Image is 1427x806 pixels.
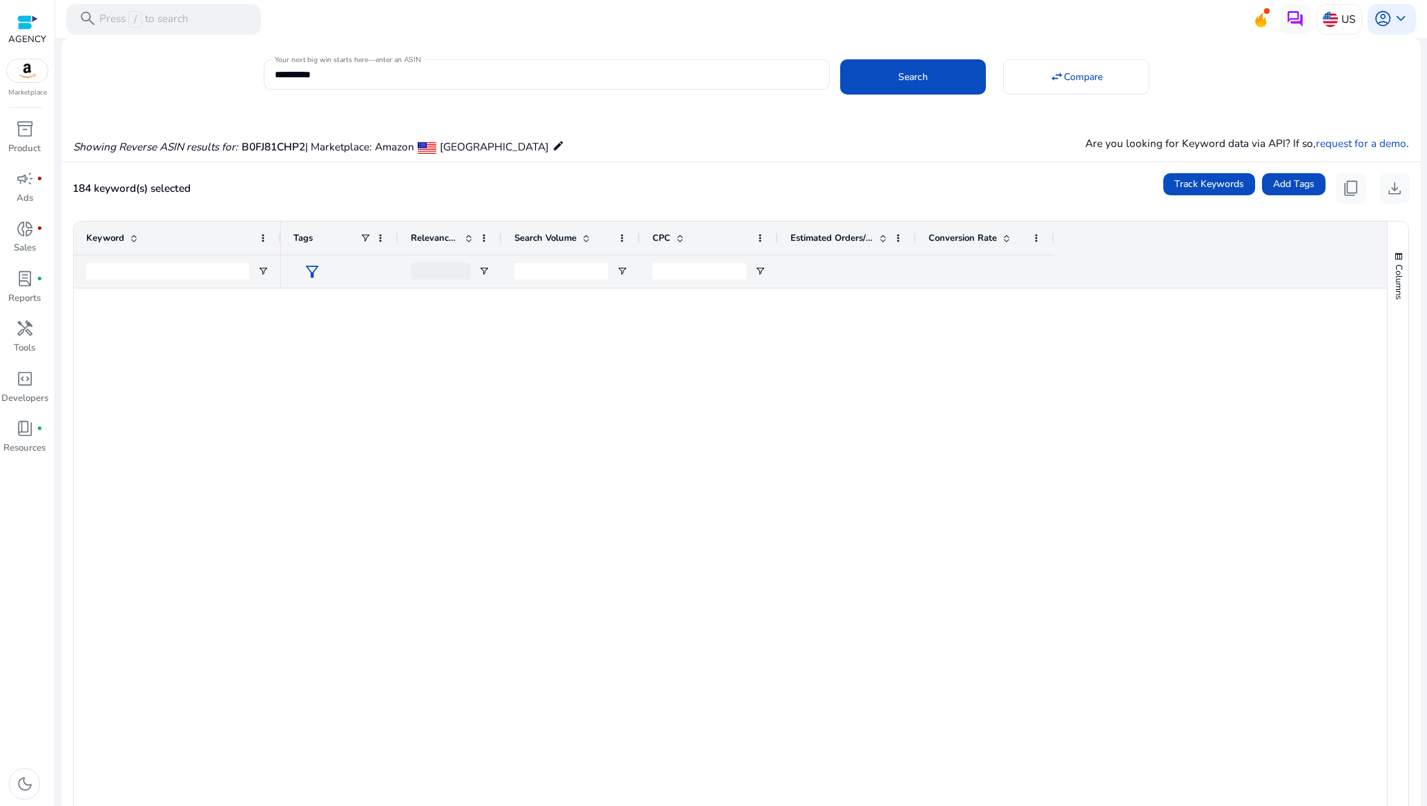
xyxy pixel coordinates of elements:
[72,181,191,195] span: 184 keyword(s) selected
[79,10,97,28] span: search
[3,442,46,455] p: Resources
[1323,12,1338,27] img: us.svg
[1003,59,1149,95] button: Compare
[1386,179,1404,197] span: download
[16,320,34,337] span: handyman
[514,263,608,279] input: Search Volume Filter Input
[552,137,565,155] mat-icon: edit
[1064,70,1103,84] span: Compare
[16,220,34,238] span: donut_small
[652,263,746,279] input: CPC Filter Input
[37,226,43,232] span: fiber_manual_record
[8,142,41,156] p: Product
[1341,7,1355,31] p: US
[8,33,46,47] p: AGENCY
[652,232,670,244] span: CPC
[16,270,34,288] span: lab_profile
[929,232,997,244] span: Conversion Rate
[303,263,321,281] span: filter_alt
[99,11,188,28] p: Press to search
[16,420,34,438] span: book_4
[1336,173,1366,204] button: content_copy
[411,232,459,244] span: Relevance Score
[440,139,549,154] span: [GEOGRAPHIC_DATA]
[275,55,421,64] mat-label: Your next big win starts here—enter an ASIN
[1392,264,1405,299] span: Columns
[17,192,33,206] p: Ads
[840,59,986,95] button: Search
[16,370,34,388] span: code_blocks
[898,70,928,84] span: Search
[514,232,576,244] span: Search Volume
[1380,173,1410,204] button: download
[1174,177,1244,191] span: Track Keywords
[755,266,766,277] button: Open Filter Menu
[14,242,36,255] p: Sales
[1085,135,1409,151] p: Are you looking for Keyword data via API? If so, .
[1342,179,1360,197] span: content_copy
[86,232,124,244] span: Keyword
[37,276,43,282] span: fiber_manual_record
[1,392,48,406] p: Developers
[1316,136,1406,150] a: request for a demo
[617,266,628,277] button: Open Filter Menu
[37,426,43,432] span: fiber_manual_record
[16,120,34,138] span: inventory_2
[16,775,34,793] span: dark_mode
[242,139,305,154] span: B0FJ81CHP2
[7,59,48,82] img: amazon.svg
[293,232,313,244] span: Tags
[73,139,238,154] i: Showing Reverse ASIN results for:
[37,176,43,182] span: fiber_manual_record
[128,11,142,28] span: /
[1050,70,1064,84] mat-icon: swap_horiz
[1374,10,1392,28] span: account_circle
[16,170,34,188] span: campaign
[305,139,414,154] span: | Marketplace: Amazon
[1163,173,1255,195] button: Track Keywords
[8,88,47,98] p: Marketplace
[1262,173,1326,195] button: Add Tags
[1392,10,1410,28] span: keyboard_arrow_down
[1273,177,1314,191] span: Add Tags
[8,292,41,306] p: Reports
[258,266,269,277] button: Open Filter Menu
[86,263,249,279] input: Keyword Filter Input
[478,266,489,277] button: Open Filter Menu
[790,232,873,244] span: Estimated Orders/Month
[14,342,35,355] p: Tools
